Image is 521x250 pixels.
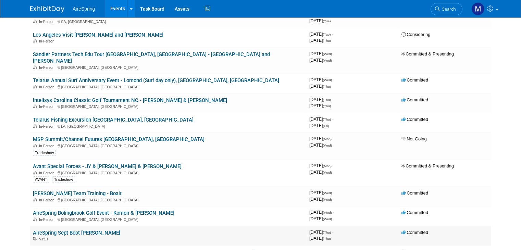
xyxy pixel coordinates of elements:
span: - [333,77,334,82]
span: [DATE] [309,84,331,89]
a: MSP Summit/Channel Futures [GEOGRAPHIC_DATA], [GEOGRAPHIC_DATA] [33,136,204,142]
span: Committed & Presenting [401,163,454,168]
span: In-Person [39,85,57,89]
span: [DATE] [309,230,333,235]
span: (Tue) [323,33,331,36]
a: Search [431,3,462,15]
span: - [333,51,334,56]
span: [DATE] [309,210,335,215]
img: In-Person Event [33,20,37,23]
div: AVANT [33,176,49,183]
span: Committed [401,117,428,122]
span: [DATE] [309,38,331,43]
div: [GEOGRAPHIC_DATA], [GEOGRAPHIC_DATA] [33,170,304,175]
span: [DATE] [309,197,332,202]
span: - [333,210,334,215]
span: In-Person [39,124,57,129]
span: [DATE] [309,163,334,168]
span: [DATE] [309,190,335,195]
a: Sandler Partners Tech Edu Tour [GEOGRAPHIC_DATA], [GEOGRAPHIC_DATA] - [GEOGRAPHIC_DATA] and [PERS... [33,51,270,64]
span: Committed [401,97,428,102]
span: (Mon) [323,164,332,168]
span: - [333,136,334,141]
span: Search [440,6,456,12]
span: [DATE] [309,97,333,102]
span: (Wed) [323,78,332,82]
span: In-Person [39,20,57,24]
span: [DATE] [309,236,331,241]
a: [PERSON_NAME] Team Training - Boalt [33,190,122,197]
a: Intelisys Carolina Classic Golf Tournament NC - [PERSON_NAME] & [PERSON_NAME] [33,97,227,103]
span: In-Person [39,65,57,70]
span: (Wed) [323,211,332,214]
span: [DATE] [309,103,331,108]
span: [DATE] [309,58,332,63]
span: - [332,117,333,122]
span: Virtual [39,237,51,241]
a: AireSpring Sept Boot [PERSON_NAME] [33,230,120,236]
a: Telarus Annual Surf Anniversary Event - Lomond (Surf day only), [GEOGRAPHIC_DATA], [GEOGRAPHIC_DATA] [33,77,279,84]
img: In-Person Event [33,198,37,201]
span: Not Going [401,136,427,141]
span: In-Person [39,104,57,109]
div: Tradeshow [52,176,75,183]
img: In-Person Event [33,104,37,108]
img: Matthew Peck [471,2,484,15]
div: Tradeshow [33,150,56,156]
span: [DATE] [309,136,334,141]
div: [GEOGRAPHIC_DATA], [GEOGRAPHIC_DATA] [33,197,304,202]
span: (Thu) [323,237,331,240]
span: (Mon) [323,137,332,141]
span: Considering [401,32,430,37]
a: Telarus Fishing Excursion [GEOGRAPHIC_DATA], [GEOGRAPHIC_DATA] [33,117,194,123]
span: [DATE] [309,77,335,82]
span: Committed & Presenting [401,51,454,57]
span: (Fri) [323,124,329,128]
span: (Tue) [323,19,331,23]
span: In-Person [39,198,57,202]
span: (Wed) [323,217,332,221]
div: [GEOGRAPHIC_DATA], [GEOGRAPHIC_DATA] [33,143,304,148]
span: - [333,163,334,168]
span: Committed [401,210,428,215]
span: In-Person [39,171,57,175]
span: [DATE] [309,216,332,221]
div: [GEOGRAPHIC_DATA], [GEOGRAPHIC_DATA] [33,64,304,70]
span: - [332,97,333,102]
span: Committed [401,190,428,196]
span: Committed [401,230,428,235]
span: AireSpring [73,6,95,12]
span: - [333,190,334,195]
span: [DATE] [309,170,332,175]
img: In-Person Event [33,217,37,221]
img: In-Person Event [33,124,37,128]
img: In-Person Event [33,171,37,174]
span: In-Person [39,39,57,43]
div: CA, [GEOGRAPHIC_DATA] [33,18,304,24]
span: (Thu) [323,230,331,234]
div: LA, [GEOGRAPHIC_DATA] [33,123,304,129]
span: (Thu) [323,117,331,121]
span: (Wed) [323,171,332,174]
div: [GEOGRAPHIC_DATA], [GEOGRAPHIC_DATA] [33,216,304,222]
span: In-Person [39,217,57,222]
div: [GEOGRAPHIC_DATA], [GEOGRAPHIC_DATA] [33,103,304,109]
span: [DATE] [309,51,335,56]
img: In-Person Event [33,85,37,88]
span: (Wed) [323,59,332,62]
span: (Wed) [323,198,332,201]
span: In-Person [39,144,57,148]
span: [DATE] [309,123,329,128]
span: [DATE] [309,32,333,37]
img: Virtual Event [33,237,37,240]
img: ExhibitDay [30,6,64,13]
span: (Thu) [323,104,331,108]
span: (Wed) [323,191,332,195]
img: In-Person Event [33,65,37,69]
span: [DATE] [309,18,331,23]
a: Avant Special Forces - JY & [PERSON_NAME] & [PERSON_NAME] [33,163,182,170]
div: [GEOGRAPHIC_DATA], [GEOGRAPHIC_DATA] [33,84,304,89]
span: - [332,230,333,235]
span: [DATE] [309,143,332,148]
img: In-Person Event [33,144,37,147]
